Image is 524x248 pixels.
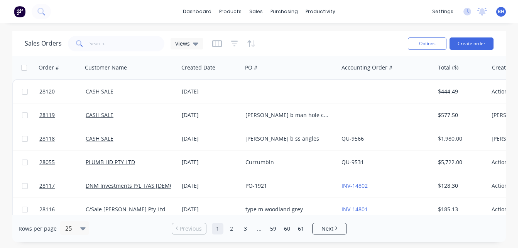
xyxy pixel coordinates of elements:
div: settings [428,6,457,17]
div: Accounting Order # [341,64,392,71]
div: Order # [39,64,59,71]
div: $577.50 [438,111,483,119]
a: PLUMB HD PTY LTD [86,158,135,166]
span: Views [175,39,190,48]
div: $5,722.00 [438,158,483,166]
a: dashboard [179,6,215,17]
a: QU-9566 [341,135,364,142]
a: Next page [313,225,347,233]
input: Search... [90,36,165,51]
div: productivity [302,6,339,17]
a: 28055 [39,151,86,174]
a: 28120 [39,80,86,103]
a: Page 61 [295,223,307,234]
a: QU-9531 [341,158,364,166]
div: $1,980.00 [438,135,483,143]
div: PO-1921 [245,182,331,190]
button: Create order [450,37,494,50]
a: Jump forward [254,223,265,234]
div: [DATE] [182,158,239,166]
span: 28117 [39,182,55,190]
a: CASH SALE [86,88,113,95]
div: [DATE] [182,206,239,213]
span: 28118 [39,135,55,143]
span: Rows per page [19,225,57,233]
a: 28116 [39,198,86,221]
a: C/Sale [PERSON_NAME] Pty Ltd [86,206,166,213]
div: $185.13 [438,206,483,213]
div: purchasing [267,6,302,17]
img: Factory [14,6,25,17]
a: CASH SALE [86,135,113,142]
span: BH [498,8,504,15]
div: type m woodland grey [245,206,331,213]
a: CASH SALE [86,111,113,119]
div: [PERSON_NAME] b ss angles [245,135,331,143]
div: sales [245,6,267,17]
a: INV-14801 [341,206,368,213]
a: Page 60 [281,223,293,234]
div: [DATE] [182,182,239,190]
span: Previous [180,225,202,233]
span: 28055 [39,158,55,166]
div: Created By [492,64,520,71]
div: [DATE] [182,111,239,119]
div: [DATE] [182,88,239,95]
a: Previous page [172,225,206,233]
a: Page 1 is your current page [212,223,223,234]
div: [DATE] [182,135,239,143]
span: 28119 [39,111,55,119]
div: Customer Name [85,64,127,71]
span: Next [321,225,333,233]
button: Options [408,37,446,50]
div: products [215,6,245,17]
a: Page 59 [267,223,279,234]
a: Page 3 [240,223,251,234]
span: 28116 [39,206,55,213]
div: Currumbin [245,158,331,166]
div: PO # [245,64,257,71]
div: Total ($) [438,64,458,71]
div: [PERSON_NAME] b man hole cover [245,111,331,119]
span: 28120 [39,88,55,95]
ul: Pagination [169,223,350,234]
a: INV-14802 [341,182,368,189]
h1: Sales Orders [25,40,62,47]
a: Page 2 [226,223,237,234]
a: 28117 [39,174,86,197]
a: 28119 [39,104,86,127]
div: Created Date [181,64,215,71]
div: $128.30 [438,182,483,190]
a: 28118 [39,127,86,150]
a: DNM Investments P/L T/AS [DEMOGRAPHIC_DATA] [86,182,214,189]
div: $444.49 [438,88,483,95]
